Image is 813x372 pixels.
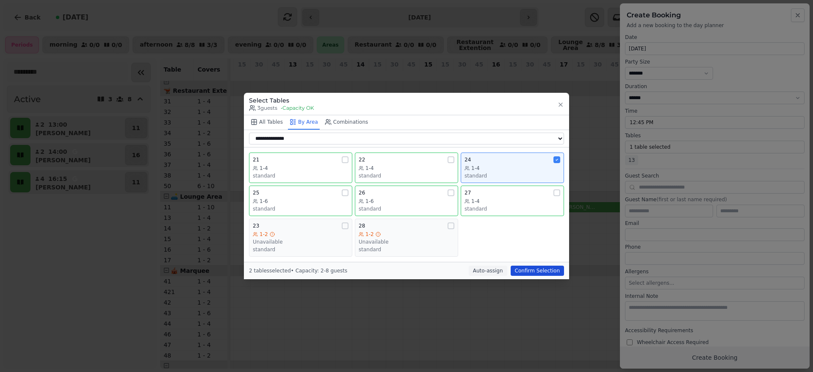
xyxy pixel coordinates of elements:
[461,186,564,216] button: 271-4standard
[471,198,480,205] span: 1-4
[249,268,347,274] span: 2 tables selected • Capacity: 2-8 guests
[355,186,458,216] button: 261-6standard
[359,205,454,212] div: standard
[249,96,314,105] h3: Select Tables
[465,172,560,179] div: standard
[511,266,564,276] button: Confirm Selection
[260,231,268,238] span: 1-2
[465,205,560,212] div: standard
[249,115,285,130] button: All Tables
[359,189,365,196] span: 26
[365,198,374,205] span: 1-6
[355,219,458,257] button: 281-2Unavailablestandard
[359,246,454,253] div: standard
[461,153,564,183] button: 241-4standard
[469,266,507,276] button: Auto-assign
[249,219,352,257] button: 231-2Unavailablestandard
[365,165,374,172] span: 1-4
[253,156,259,163] span: 21
[359,239,454,245] div: Unavailable
[323,115,370,130] button: Combinations
[465,189,471,196] span: 27
[260,165,268,172] span: 1-4
[465,156,471,163] span: 24
[253,189,259,196] span: 25
[471,165,480,172] span: 1-4
[359,156,365,163] span: 22
[249,186,352,216] button: 251-6standard
[260,198,268,205] span: 1-6
[249,105,277,111] span: 3 guests
[249,153,352,183] button: 211-4standard
[253,172,348,179] div: standard
[281,105,314,111] span: • Capacity OK
[253,246,348,253] div: standard
[359,222,365,229] span: 28
[355,153,458,183] button: 221-4standard
[365,231,374,238] span: 1-2
[253,222,259,229] span: 23
[288,115,320,130] button: By Area
[253,239,348,245] div: Unavailable
[253,205,348,212] div: standard
[359,172,454,179] div: standard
